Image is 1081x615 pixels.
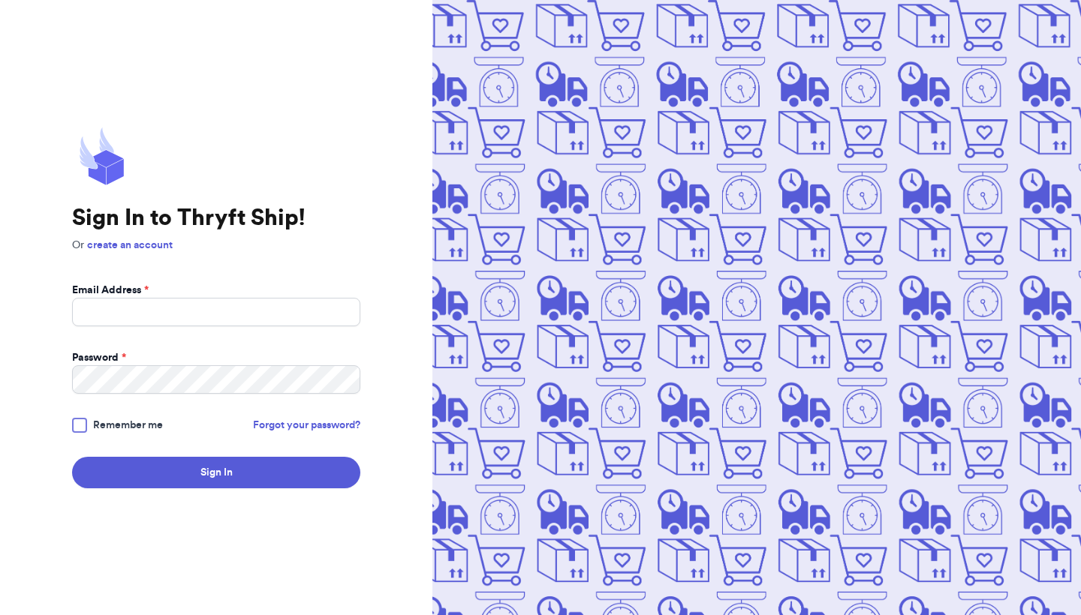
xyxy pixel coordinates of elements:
[93,418,163,433] span: Remember me
[72,238,360,253] p: Or
[72,283,149,298] label: Email Address
[253,418,360,433] a: Forgot your password?
[72,350,126,365] label: Password
[87,240,173,250] a: create an account
[72,457,360,488] button: Sign In
[72,205,360,232] h1: Sign In to Thryft Ship!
